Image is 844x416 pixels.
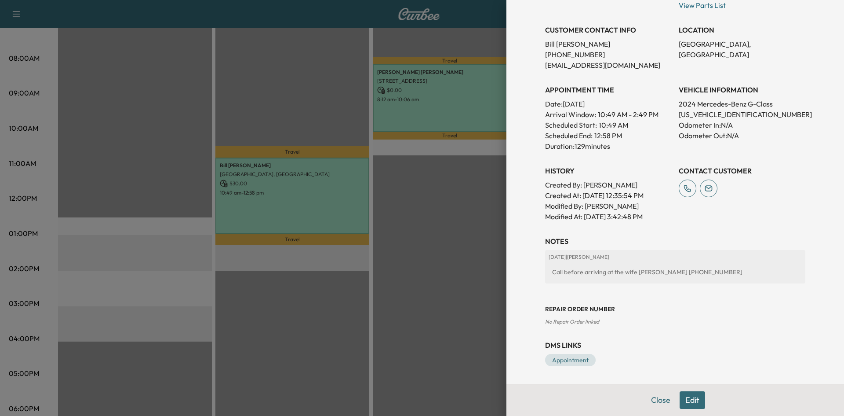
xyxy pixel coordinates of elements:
[545,236,805,247] h3: NOTES
[545,201,672,211] p: Modified By : [PERSON_NAME]
[679,25,805,35] h3: LOCATION
[545,180,672,190] p: Created By : [PERSON_NAME]
[679,120,805,130] p: Odometer In: N/A
[545,318,599,325] span: No Repair Order linked
[679,166,805,176] h3: CONTACT CUSTOMER
[545,109,672,120] p: Arrival Window:
[679,109,805,120] p: [US_VEHICLE_IDENTIFICATION_NUMBER]
[545,130,593,141] p: Scheduled End:
[545,25,672,35] h3: CUSTOMER CONTACT INFO
[545,39,672,49] p: Bill [PERSON_NAME]
[545,190,672,201] p: Created At : [DATE] 12:35:54 PM
[545,340,805,350] h3: DMS Links
[549,254,802,261] p: [DATE] | [PERSON_NAME]
[545,60,672,70] p: [EMAIL_ADDRESS][DOMAIN_NAME]
[545,49,672,60] p: [PHONE_NUMBER]
[594,130,622,141] p: 12:58 PM
[679,99,805,109] p: 2024 Mercedes-Benz G-Class
[545,85,672,95] h3: APPOINTMENT TIME
[545,305,805,313] h3: Repair Order number
[598,109,658,120] span: 10:49 AM - 2:49 PM
[679,130,805,141] p: Odometer Out: N/A
[545,120,597,130] p: Scheduled Start:
[645,391,676,409] button: Close
[545,166,672,176] h3: History
[545,354,596,366] a: Appointment
[679,85,805,95] h3: VEHICLE INFORMATION
[599,120,628,130] p: 10:49 AM
[680,391,705,409] button: Edit
[545,211,672,222] p: Modified At : [DATE] 3:42:48 PM
[545,141,672,151] p: Duration: 129 minutes
[549,264,802,280] div: Call before arriving at the wife [PERSON_NAME] [PHONE_NUMBER]
[545,99,672,109] p: Date: [DATE]
[679,39,805,60] p: [GEOGRAPHIC_DATA], [GEOGRAPHIC_DATA]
